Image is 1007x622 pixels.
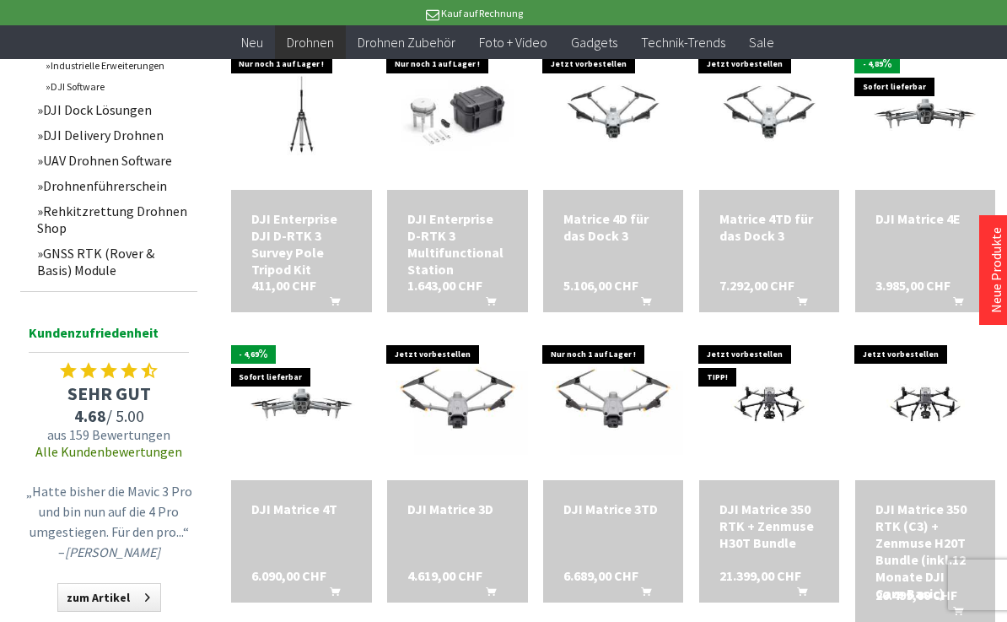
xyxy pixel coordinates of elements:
[310,584,350,606] button: In den Warenkorb
[231,365,371,444] img: DJI Matrice 4T
[875,277,950,294] span: 3.985,00 CHF
[251,210,351,278] div: DJI Enterprise DJI D-RTK 3 Survey Pole Tripod Kit
[251,500,351,517] a: DJI Matrice 4T 6.090,00 CHF In den Warenkorb
[37,76,197,97] a: DJI Software
[641,34,725,51] span: Technik-Trends
[29,322,189,353] span: Kundenzufriedenheit
[29,148,197,173] a: UAV Drohnen Software
[988,227,1004,313] a: Neue Produkte
[855,75,995,154] img: DJI Matrice 4E
[621,584,661,606] button: In den Warenkorb
[358,34,455,51] span: Drohnen Zubehör
[571,34,617,51] span: Gadgets
[777,294,817,316] button: In den Warenkorb
[699,360,839,449] img: DJI Matrice 350 RTK + Zenmuse H30T Bundle
[466,584,506,606] button: In den Warenkorb
[407,277,482,294] span: 1.643,00 CHF
[875,500,975,602] a: DJI Matrice 350 RTK (C3) + Zenmuse H20T Bundle (inkl.12 Monate DJI Care Basic) 20.499,00 CHF In d...
[251,500,351,517] div: DJI Matrice 4T
[563,277,638,294] span: 5.106,00 CHF
[229,25,275,60] a: Neu
[629,25,737,60] a: Technik-Trends
[407,500,507,517] a: DJI Matrice 3D 4.619,00 CHF In den Warenkorb
[251,277,316,294] span: 411,00 CHF
[231,62,371,167] img: DJI Enterprise DJI D-RTK 3 Survey Pole Tripod Kit
[563,210,663,244] div: Matrice 4D für das Dock 3
[29,241,197,283] a: GNSS RTK (Rover & Basis) Module
[875,210,975,227] div: DJI Matrice 4E
[559,25,629,60] a: Gadgets
[543,62,683,167] img: Matrice 4D für das Dock 3
[563,210,663,244] a: Matrice 4D für das Dock 3 5.106,00 CHF In den Warenkorb
[20,426,197,443] span: aus 159 Bewertungen
[749,34,774,51] span: Sale
[543,354,683,455] img: DJI Matrice 3TD
[287,34,334,51] span: Drohnen
[875,500,975,602] div: DJI Matrice 350 RTK (C3) + Zenmuse H20T Bundle (inkl.12 Monate DJI Care Basic)
[29,198,197,241] a: Rehkitzrettung Drohnen Shop
[699,62,839,167] img: Matrice 4TD für das Dock 3
[719,500,819,551] a: DJI Matrice 350 RTK + Zenmuse H30T Bundle 21.399,00 CHF In den Warenkorb
[346,25,467,60] a: Drohnen Zubehör
[875,210,975,227] a: DJI Matrice 4E 3.985,00 CHF In den Warenkorb
[719,277,794,294] span: 7.292,00 CHF
[621,294,661,316] button: In den Warenkorb
[387,354,527,455] img: DJI Matrice 3D
[20,405,197,426] span: / 5.00
[29,122,197,148] a: DJI Delivery Drohnen
[407,210,507,278] div: DJI Enterprise D-RTK 3 Multifunctional Station
[29,173,197,198] a: Drohnenführerschein
[407,210,507,278] a: DJI Enterprise D-RTK 3 Multifunctional Station 1.643,00 CHF In den Warenkorb
[24,481,193,562] p: „Hatte bisher die Mavic 3 Pro und bin nun auf die 4 Pro umgestiegen. Für den pro...“ –
[251,210,351,278] a: DJI Enterprise DJI D-RTK 3 Survey Pole Tripod Kit 411,00 CHF In den Warenkorb
[74,405,106,426] span: 4.68
[737,25,786,60] a: Sale
[563,500,663,517] a: DJI Matrice 3TD 6.689,00 CHF In den Warenkorb
[777,584,817,606] button: In den Warenkorb
[310,294,350,316] button: In den Warenkorb
[29,97,197,122] a: DJI Dock Lösungen
[719,500,819,551] div: DJI Matrice 350 RTK + Zenmuse H30T Bundle
[387,62,527,167] img: DJI Enterprise D-RTK 3 Multifunctional Station
[65,544,160,560] em: [PERSON_NAME]
[875,587,957,603] span: 20.499,00 CHF
[251,567,326,584] span: 6.090,00 CHF
[57,583,161,612] a: zum Artikel
[479,34,547,51] span: Foto + Video
[855,360,995,449] img: DJI Matrice 350 RTK (C3) + Zenmuse H20T Bundle (inkl.12 Monate DJI Care Basic)
[241,34,263,51] span: Neu
[35,443,182,460] a: Alle Kundenbewertungen
[37,55,197,76] a: Industrielle Erweiterungen
[466,294,506,316] button: In den Warenkorb
[407,567,482,584] span: 4.619,00 CHF
[719,210,819,244] a: Matrice 4TD für das Dock 3 7.292,00 CHF In den Warenkorb
[719,210,819,244] div: Matrice 4TD für das Dock 3
[719,567,801,584] span: 21.399,00 CHF
[20,381,197,405] span: SEHR GUT
[563,567,638,584] span: 6.689,00 CHF
[275,25,346,60] a: Drohnen
[933,294,973,316] button: In den Warenkorb
[563,500,663,517] div: DJI Matrice 3TD
[467,25,559,60] a: Foto + Video
[407,500,507,517] div: DJI Matrice 3D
